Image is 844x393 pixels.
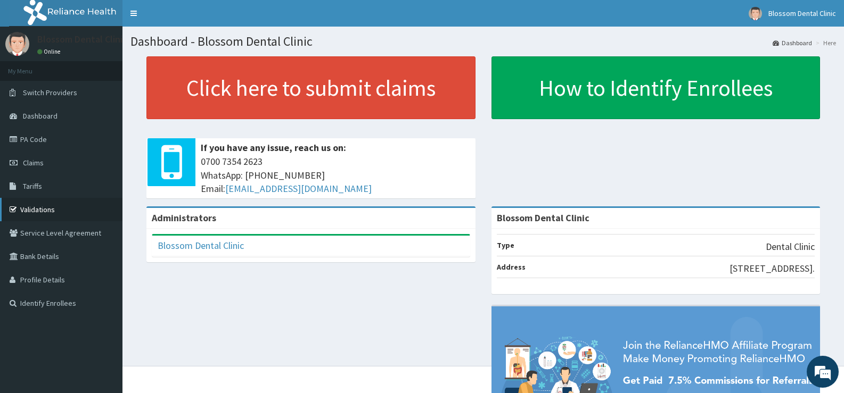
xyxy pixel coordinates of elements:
[201,141,346,154] b: If you have any issue, reach us on:
[37,48,63,55] a: Online
[730,262,815,275] p: [STREET_ADDRESS].
[146,56,476,119] a: Click here to submit claims
[225,182,372,195] a: [EMAIL_ADDRESS][DOMAIN_NAME]
[773,38,812,47] a: Dashboard
[497,212,589,224] strong: Blossom Dental Clinic
[37,35,127,44] p: Blossom Dental Clinic
[491,56,821,119] a: How to Identify Enrollees
[158,239,244,252] a: Blossom Dental Clinic
[152,212,216,224] b: Administrators
[23,158,44,168] span: Claims
[497,240,514,250] b: Type
[23,181,42,191] span: Tariffs
[130,35,836,48] h1: Dashboard - Blossom Dental Clinic
[23,111,58,121] span: Dashboard
[813,38,836,47] li: Here
[23,88,77,97] span: Switch Providers
[749,7,762,20] img: User Image
[5,32,29,56] img: User Image
[766,240,815,254] p: Dental Clinic
[497,262,526,272] b: Address
[201,155,470,196] span: 0700 7354 2623 WhatsApp: [PHONE_NUMBER] Email:
[768,9,836,18] span: Blossom Dental Clinic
